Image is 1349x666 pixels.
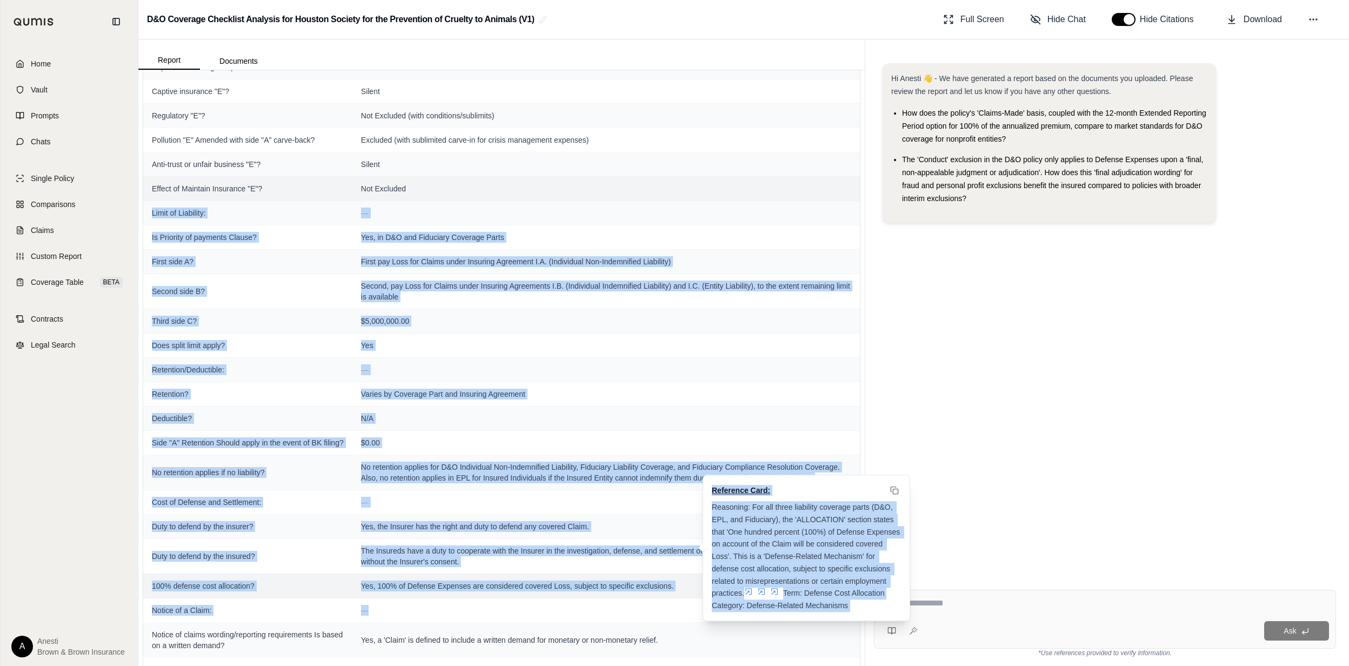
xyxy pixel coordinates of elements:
[361,413,851,424] span: N/A
[1284,627,1296,635] span: Ask
[37,636,125,647] span: Anesti
[361,159,851,170] span: Silent
[361,316,851,327] span: $5,000,000.00
[960,13,1004,26] span: Full Screen
[361,498,369,507] span: —
[31,173,74,184] span: Single Policy
[712,589,884,610] span: Term: Defense Cost Allocation Category: Defense-Related Mechanisms
[712,485,770,496] span: Reference Card:
[888,484,901,497] button: Copy to clipboard
[152,256,344,267] span: First side A?
[100,277,123,288] span: BETA
[7,166,131,190] a: Single Policy
[361,545,851,567] span: The Insureds have a duty to cooperate with the Insurer in the investigation, defense, and settlem...
[874,649,1336,657] div: *Use references provided to verify information.
[31,199,75,210] span: Comparisons
[902,155,1203,203] span: The 'Conduct' exclusion in the D&O policy only applies to Defense Expenses upon a 'final, non-app...
[152,208,344,218] span: Limit of Liability:
[7,333,131,357] a: Legal Search
[138,51,200,70] button: Report
[361,606,369,615] span: —
[361,581,851,591] span: Yes, 100% of Defense Expenses are considered covered Loss, subject to specific exclusions.
[152,437,344,448] span: Side "A" Retention Should apply in the event of BK filing?
[1026,9,1090,30] button: Hide Chat
[152,521,344,532] span: Duty to defend by the insurer?
[361,521,851,532] span: Yes, the Insurer has the right and duty to defend any covered Claim.
[1264,621,1329,641] button: Ask
[31,277,84,288] span: Coverage Table
[7,78,131,102] a: Vault
[31,314,63,324] span: Contracts
[361,86,851,97] span: Silent
[108,13,125,30] button: Collapse sidebar
[1047,13,1086,26] span: Hide Chat
[31,58,51,69] span: Home
[7,244,131,268] a: Custom Report
[361,209,369,217] span: —
[152,110,344,121] span: Regulatory "E"?
[939,9,1009,30] button: Full Screen
[31,251,82,262] span: Custom Report
[152,551,344,562] span: Duty to defend by the insured?
[200,52,277,70] button: Documents
[361,232,851,243] span: Yes, in D&O and Fiduciary Coverage Parts
[152,159,344,170] span: Anti-trust or unfair business "E"?
[152,413,344,424] span: Deductible?
[361,281,851,302] span: Second, pay Loss for Claims under Insuring Agreements I.B. (Individual Indemnified Liability) and...
[31,84,48,95] span: Vault
[152,86,344,97] span: Captive insurance "E"?
[361,437,851,448] span: $0.00
[152,581,344,591] span: 100% defense cost allocation?
[361,635,851,645] span: Yes, a 'Claim' is defined to include a written demand for monetary or non-monetary relief.
[361,365,369,374] span: —
[361,389,851,399] span: Varies by Coverage Part and Insuring Agreement
[7,52,131,76] a: Home
[361,135,851,145] span: Excluded (with sublimited carve-in for crisis management expenses)
[361,462,851,483] span: No retention applies for D&O Individual Non-Indemnified Liability, Fiduciary Liability Coverage, ...
[37,647,125,657] span: Brown & Brown Insurance
[361,110,851,121] span: Not Excluded (with conditions/sublimits)
[152,135,344,145] span: Pollution "E" Amended with side "A" carve-back?
[31,339,76,350] span: Legal Search
[7,307,131,331] a: Contracts
[7,192,131,216] a: Comparisons
[1222,9,1286,30] button: Download
[361,340,851,351] span: Yes
[152,467,344,478] span: No retention applies if no liability?
[31,225,54,236] span: Claims
[152,183,344,194] span: Effect of Maintain Insurance "E"?
[152,364,344,375] span: Retention/Deductible:
[152,497,344,508] span: Cost of Defense and Settlement:
[152,286,344,297] span: Second side B?
[152,389,344,399] span: Retention?
[31,136,51,147] span: Chats
[11,636,33,657] div: A
[147,10,535,29] h2: D&O Coverage Checklist Analysis for Houston Society for the Prevention of Cruelty to Animals (V1)
[152,605,344,616] span: Notice of a Claim:
[361,256,851,267] span: First pay Loss for Claims under Insuring Agreement I.A. (Individual Non-Indemnified Liability)
[14,18,54,26] img: Qumis Logo
[891,74,1193,96] span: Hi Anesti 👋 - We have generated a report based on the documents you uploaded. Please review the r...
[31,110,59,121] span: Prompts
[361,183,851,194] span: Not Excluded
[7,218,131,242] a: Claims
[7,270,131,294] a: Coverage TableBETA
[902,109,1206,143] span: How does the policy's 'Claims-Made' basis, coupled with the 12-month Extended Reporting Period op...
[7,130,131,154] a: Chats
[1140,13,1200,26] span: Hide Citations
[1244,13,1282,26] span: Download
[152,629,344,651] span: Notice of claims wording/reporting requirements Is based on a written demand?
[7,104,131,128] a: Prompts
[152,232,344,243] span: Is Priority of payments Clause?
[152,316,344,327] span: Third side C?
[152,340,344,351] span: Does split limit apply?
[712,503,902,597] span: Reasoning: For all three liability coverage parts (D&O, EPL, and Fiduciary), the 'ALLOCATION' sec...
